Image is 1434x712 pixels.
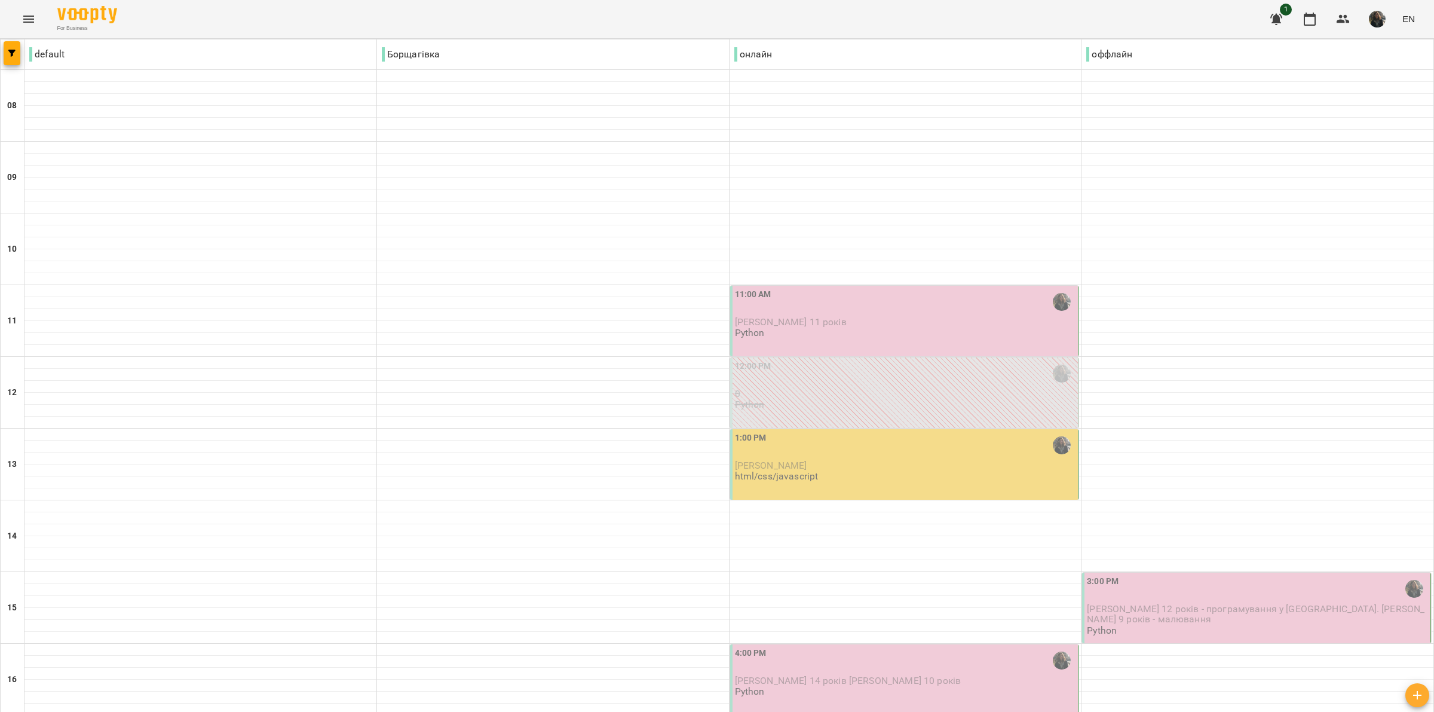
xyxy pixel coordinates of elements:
p: Борщагівка [382,47,440,62]
p: Python [735,328,765,338]
button: Menu [14,5,43,33]
span: [PERSON_NAME] 12 років - програмування у [GEOGRAPHIC_DATA]. [PERSON_NAME] 9 років - малювання [1087,603,1424,625]
span: [PERSON_NAME] [735,460,807,471]
label: 1:00 PM [735,432,767,445]
span: [PERSON_NAME] 11 років [735,316,847,328]
h6: 09 [7,171,17,184]
h6: 10 [7,243,17,256]
p: Python [735,399,765,410]
h6: 13 [7,458,17,471]
button: Add lesson [1405,683,1429,707]
h6: 11 [7,314,17,328]
p: Python [735,686,765,696]
img: Щербаков Максим [1053,293,1071,311]
img: Щербаков Максим [1053,652,1071,670]
p: 0 [735,389,1076,399]
button: EN [1398,8,1420,30]
h6: 15 [7,601,17,615]
h6: 12 [7,386,17,399]
span: EN [1402,13,1415,25]
p: html/css/javascript [735,471,819,481]
img: 33f9a82ed513007d0552af73e02aac8a.jpg [1369,11,1386,27]
span: 1 [1280,4,1292,16]
p: онлайн [734,47,773,62]
img: Щербаков Максим [1053,365,1071,383]
h6: 08 [7,99,17,112]
img: Щербаков Максим [1405,580,1423,598]
img: Щербаков Максим [1053,436,1071,454]
p: default [29,47,65,62]
span: [PERSON_NAME] 14 років [PERSON_NAME] 10 років [735,675,961,686]
label: 3:00 PM [1087,575,1119,588]
label: 4:00 PM [735,647,767,660]
p: оффлайн [1086,47,1132,62]
h6: 16 [7,673,17,686]
span: For Business [57,25,117,32]
label: 12:00 PM [735,360,771,373]
h6: 14 [7,530,17,543]
p: Python [1087,625,1117,635]
img: Voopty Logo [57,6,117,23]
label: 11:00 AM [735,288,771,301]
